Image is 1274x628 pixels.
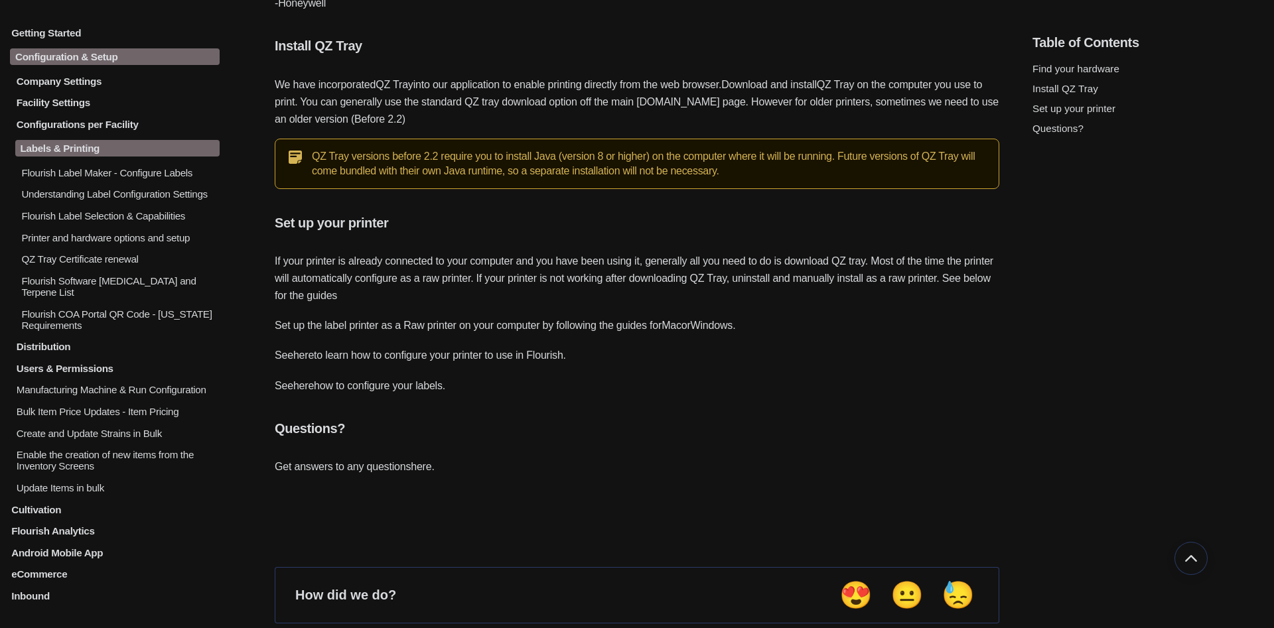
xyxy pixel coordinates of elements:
[20,188,219,200] p: Understanding Label Configuration Settings
[10,481,220,493] a: Update Items in bulk
[1032,13,1264,608] section: Table of Contents
[20,275,219,297] p: Flourish Software [MEDICAL_DATA] and Terpene List
[15,481,220,493] p: Update Items in bulk
[376,79,413,90] a: QZ Tray
[10,427,220,438] a: Create and Update Strains in Bulk
[1032,83,1098,94] a: Install QZ Tray
[10,546,220,558] a: Android Mobile App
[938,579,979,611] button: Negative feedback button
[275,139,999,189] div: QZ Tray versions before 2.2 require you to install Java (version 8 or higher) on the computer whe...
[15,427,220,438] p: Create and Update Strains in Bulk
[10,253,220,265] a: QZ Tray Certificate renewal
[10,568,220,580] a: eCommerce
[20,253,219,265] p: QZ Tray Certificate renewal
[10,405,220,416] a: Bulk Item Price Updates - Item Pricing
[835,579,877,611] button: Positive feedback button
[10,503,220,515] a: Cultivation
[20,231,219,243] p: Printer and hardware options and setup
[275,216,999,231] h5: Set up your printer
[1032,35,1264,50] h5: Table of Contents
[15,362,220,373] p: Users & Permissions
[10,166,220,178] a: Flourish Label Maker - Configure Labels
[275,458,999,475] p: Get answers to any questions .
[1032,63,1119,74] a: Find your hardware
[275,38,999,54] h5: Install QZ Tray
[10,75,220,86] a: Company Settings
[1174,542,1208,575] button: Go back to top of document
[295,588,396,603] p: How did we do?
[275,317,999,334] p: Set up the label printer as a Raw printer on your computer by following the guides for or .
[10,590,220,601] a: Inbound
[10,449,220,471] a: Enable the creation of new items from the Inventory Screens
[1032,123,1084,134] a: Questions?
[691,320,733,331] a: Windows
[10,48,220,65] a: Configuration & Setup
[10,362,220,373] a: Users & Permissions
[10,188,220,200] a: Understanding Label Configuration Settings
[15,340,220,351] p: Distribution
[275,421,999,436] h5: Questions?
[15,449,220,471] p: Enable the creation of new items from the Inventory Screens
[275,377,999,395] p: See how to configure your labels.
[275,76,999,128] p: We have incorporated into our application to enable printing directly from the web browser. QZ Tr...
[15,118,220,129] p: Configurations per Facility
[662,320,681,331] a: Mac
[20,210,219,221] p: Flourish Label Selection & Capabilities
[20,308,219,330] p: Flourish COA Portal QR Code - [US_STATE] Requirements
[275,347,999,364] p: See to learn how to configure your printer to use in Flourish.
[15,97,220,108] p: Facility Settings
[10,231,220,243] a: Printer and hardware options and setup
[15,75,220,86] p: Company Settings
[10,97,220,108] a: Facility Settings
[293,380,314,391] a: here
[10,118,220,129] a: Configurations per Facility
[411,461,431,472] a: here
[1032,103,1115,114] a: Set up your printer
[10,308,220,330] a: Flourish COA Portal QR Code - [US_STATE] Requirements
[275,253,999,304] p: If your printer is already connected to your computer and you have been using it, generally all y...
[10,27,220,38] a: Getting Started
[10,275,220,297] a: Flourish Software [MEDICAL_DATA] and Terpene List
[10,340,220,351] a: Distribution
[10,384,220,395] a: Manufacturing Machine & Run Configuration
[721,79,817,90] a: Download and install
[10,140,220,157] a: Labels & Printing
[20,166,219,178] p: Flourish Label Maker - Configure Labels
[10,210,220,221] a: Flourish Label Selection & Capabilities
[10,525,220,536] a: Flourish Analytics
[293,349,314,361] a: here
[15,140,220,157] p: Labels & Printing
[15,405,220,416] p: Bulk Item Price Updates - Item Pricing
[15,384,220,395] p: Manufacturing Machine & Run Configuration
[886,579,928,611] button: Neutral feedback button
